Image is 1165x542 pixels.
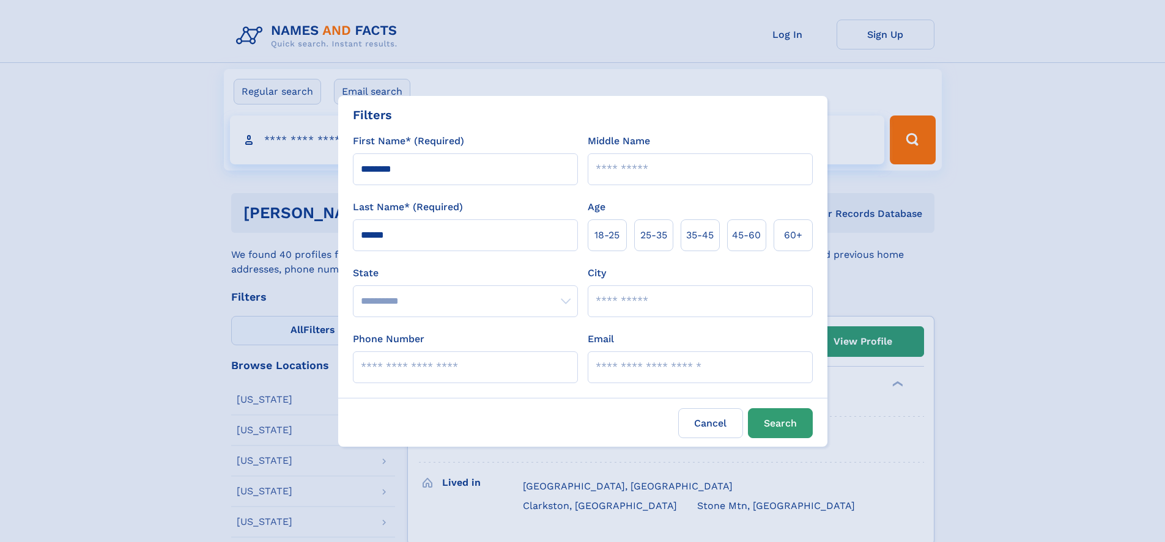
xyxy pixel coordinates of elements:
[588,332,614,346] label: Email
[353,266,578,280] label: State
[784,228,802,243] span: 60+
[588,266,606,280] label: City
[678,408,743,438] label: Cancel
[353,134,464,148] label: First Name* (Required)
[353,332,424,346] label: Phone Number
[732,228,761,243] span: 45‑60
[640,228,667,243] span: 25‑35
[748,408,813,438] button: Search
[588,134,650,148] label: Middle Name
[594,228,619,243] span: 18‑25
[686,228,714,243] span: 35‑45
[353,106,392,124] div: Filters
[353,200,463,214] label: Last Name* (Required)
[588,200,605,214] label: Age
